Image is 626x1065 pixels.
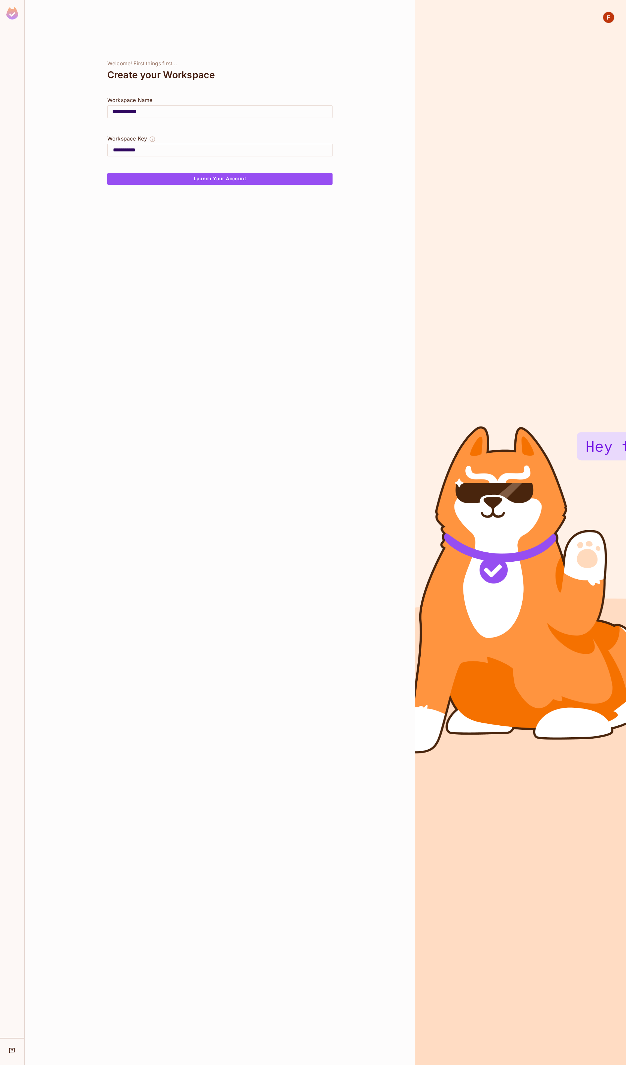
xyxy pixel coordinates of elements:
[5,1044,20,1057] div: Help & Updates
[107,135,147,142] div: Workspace Key
[6,7,18,20] img: SReyMgAAAABJRU5ErkJggg==
[107,60,333,67] div: Welcome! First things first...
[107,173,333,185] button: Launch Your Account
[603,12,614,23] img: Fabrice Toussaint
[107,67,333,83] div: Create your Workspace
[107,96,333,104] div: Workspace Name
[149,135,156,144] button: The Workspace Key is unique, and serves as the identifier of your workspace.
